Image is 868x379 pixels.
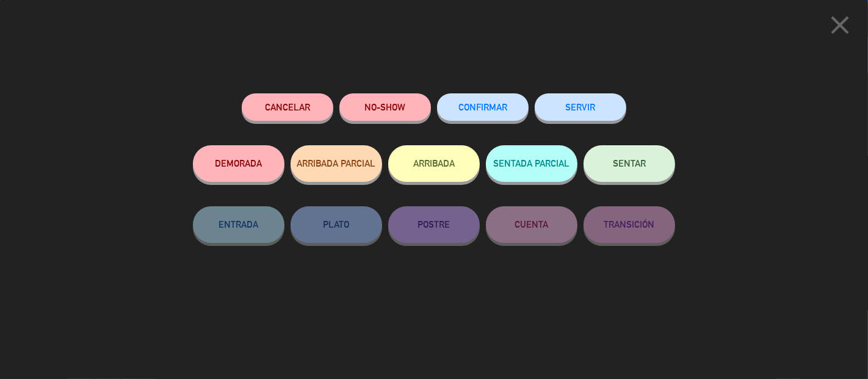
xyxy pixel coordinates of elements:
[486,206,577,243] button: CUENTA
[486,145,577,182] button: SENTADA PARCIAL
[291,206,382,243] button: PLATO
[297,158,376,168] span: ARRIBADA PARCIAL
[458,102,507,112] span: CONFIRMAR
[388,206,480,243] button: POSTRE
[825,10,855,40] i: close
[193,145,284,182] button: DEMORADA
[339,93,431,121] button: NO-SHOW
[242,93,333,121] button: Cancelar
[291,145,382,182] button: ARRIBADA PARCIAL
[193,206,284,243] button: ENTRADA
[584,145,675,182] button: SENTAR
[437,93,529,121] button: CONFIRMAR
[613,158,646,168] span: SENTAR
[584,206,675,243] button: TRANSICIÓN
[388,145,480,182] button: ARRIBADA
[821,9,859,45] button: close
[535,93,626,121] button: SERVIR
